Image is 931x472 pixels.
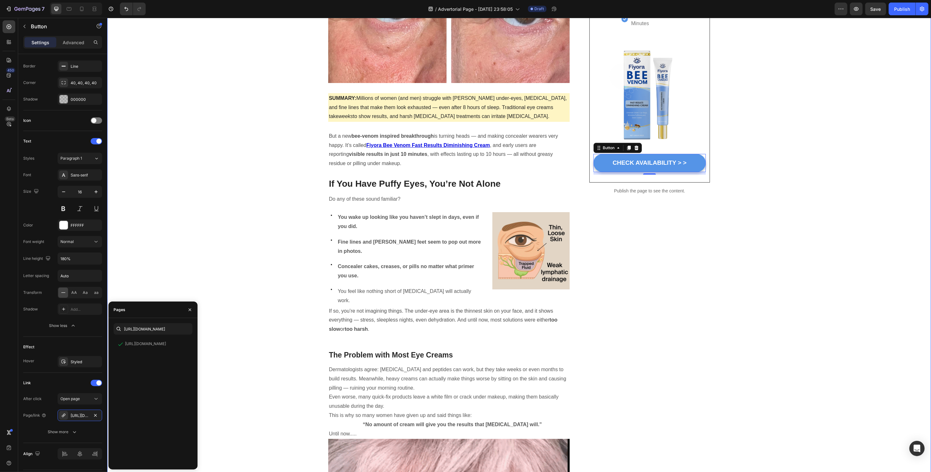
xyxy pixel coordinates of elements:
[23,396,42,402] div: After click
[71,172,101,178] div: Sans-serif
[71,80,101,86] div: 40, 40, 40, 40
[486,136,599,154] a: CHECK AVAILABILITY > >
[259,125,383,130] a: Fiyora Bee Venom Fast Results Diminishing Cream
[23,413,46,418] div: Page/link
[42,5,45,13] p: 7
[23,290,42,295] div: Transform
[865,3,886,15] button: Save
[23,450,41,458] div: Align
[71,359,101,365] div: Styled
[23,254,52,263] div: Line height
[222,393,462,402] p: This is why so many women have given up and said things like:
[23,380,31,386] div: Link
[222,161,393,171] strong: If You Have Puffy Eyes, You’re Not Alone
[486,18,599,131] img: Alt Image
[58,393,102,405] button: Open page
[23,63,36,69] div: Border
[242,134,320,139] strong: visible results in just 10 minutes
[114,323,192,335] input: Insert link or search
[909,441,925,456] div: Open Intercom Messenger
[31,39,49,46] p: Settings
[256,404,435,409] strong: “No amount of cream will give you the results that [MEDICAL_DATA] will.”
[120,3,146,15] div: Undo/Redo
[222,289,462,316] p: If so, you’re not imagining things. The under-eye area is the thinnest skin on your face, and it ...
[494,127,509,133] div: Button
[222,347,462,375] p: Dermatologists agree: [MEDICAL_DATA] and peptides can work, but they take weeks or even months to...
[63,39,84,46] p: Advanced
[58,153,102,164] button: Paragraph 1
[244,115,327,121] strong: bee-venom inspired breakthrough
[23,156,34,161] div: Styles
[222,78,249,83] strong: SUMMARY:
[5,116,15,121] div: Beta
[94,290,99,295] span: aa
[114,307,125,313] div: Pages
[71,223,101,228] div: FFFFFF
[23,80,36,86] div: Corner
[23,96,38,102] div: Shadow
[238,309,261,314] strong: too harsh
[231,221,374,236] strong: Fine lines and [PERSON_NAME] feet seem to pop out more in photos.
[60,239,74,244] span: Normal
[435,6,437,12] span: /
[23,426,102,438] button: Show more
[23,172,31,178] div: Font
[222,333,346,341] strong: The Problem with Most Eye Creams
[3,3,47,15] button: 7
[58,270,102,281] input: Auto
[83,290,88,295] span: Aa
[72,290,77,295] span: AA
[49,323,76,329] div: Show less
[222,114,462,150] p: But a new is turning heads — and making concealer wearers very happy. It’s called , and early use...
[889,3,915,15] button: Publish
[23,239,44,245] div: Font weight
[23,222,33,228] div: Color
[231,197,372,211] strong: You wake up looking like you haven’t slept in days, even if you did.
[894,6,910,12] div: Publish
[871,6,881,12] span: Save
[231,246,367,260] strong: Concealer cakes, creases, or pills no matter what primer you use.
[222,412,462,421] p: Until now.....
[385,194,462,272] img: Alt Image
[231,269,375,288] p: You feel like nothing short of [MEDICAL_DATA] will actually work.
[71,413,89,419] div: [URL][DOMAIN_NAME]
[438,6,513,12] span: Advertorial Page - [DATE] 23:58:05
[125,341,166,347] div: [URL][DOMAIN_NAME]
[107,18,931,472] iframe: Design area
[71,307,101,312] div: Add...
[23,273,49,279] div: Letter spacing
[60,156,82,161] span: Paragraph 1
[6,68,15,73] div: 450
[231,96,246,101] i: weeks
[23,118,31,123] div: Icon
[222,375,462,393] p: Even worse, many quick-fix products leave a white film or crack under makeup, making them basical...
[23,138,31,144] div: Text
[482,170,603,177] p: Publish the page to see the content.
[505,141,580,149] p: CHECK AVAILABILITY > >
[23,320,102,331] button: Show less
[71,97,101,102] div: 000000
[48,429,78,435] div: Show more
[222,177,462,186] p: Do any of these sound familiar?
[23,344,34,350] div: Effect
[23,306,38,312] div: Shadow
[222,78,460,101] span: Millions of women (and men) struggle with [PERSON_NAME] under-eyes, [MEDICAL_DATA], and fine line...
[60,396,80,401] span: Open page
[534,6,544,12] span: Draft
[58,253,102,264] input: Auto
[31,23,85,30] p: Button
[221,104,462,151] div: Rich Text Editor. Editing area: main
[58,236,102,247] button: Normal
[23,187,40,196] div: Size
[71,64,101,69] div: Line
[222,299,450,314] strong: too slow
[23,358,34,364] div: Hover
